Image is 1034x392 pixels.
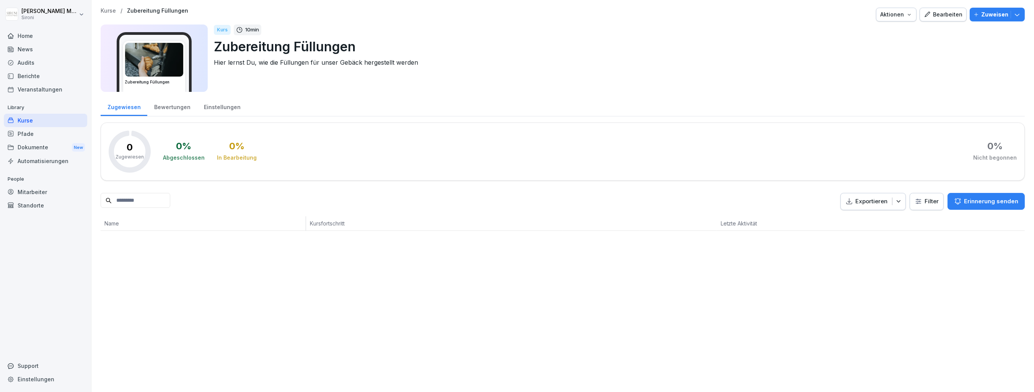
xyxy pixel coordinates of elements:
a: Zubereitung Füllungen [127,8,188,14]
p: [PERSON_NAME] Malec [21,8,77,15]
div: Aktionen [880,10,912,19]
a: Kurse [4,114,87,127]
a: Einstellungen [4,372,87,386]
a: Berichte [4,69,87,83]
div: Filter [915,198,939,205]
p: Erinnerung senden [964,197,1018,206]
img: p05qwohz0o52ysbx64gsjie8.png [125,43,183,77]
button: Aktionen [876,8,917,21]
div: Support [4,359,87,372]
div: In Bearbeitung [217,154,257,162]
a: Einstellungen [197,96,247,116]
a: Zugewiesen [101,96,147,116]
p: Letzte Aktivität [721,219,842,227]
a: Audits [4,56,87,69]
div: Dokumente [4,140,87,155]
button: Exportieren [840,193,906,210]
a: Automatisierungen [4,154,87,168]
p: Name [104,219,302,227]
p: Exportieren [855,197,887,206]
p: Zuweisen [981,10,1008,19]
p: Zugewiesen [116,154,144,160]
a: Mitarbeiter [4,185,87,199]
p: People [4,173,87,185]
p: 0 [127,143,133,152]
a: Home [4,29,87,42]
a: Standorte [4,199,87,212]
p: Sironi [21,15,77,20]
p: 10 min [245,26,259,34]
h3: Zubereitung Füllungen [125,79,184,85]
a: Pfade [4,127,87,140]
div: 0 % [176,142,192,151]
a: DokumenteNew [4,140,87,155]
button: Filter [910,193,943,210]
button: Zuweisen [970,8,1025,21]
p: / [120,8,122,14]
p: Hier lernst Du, wie die Füllungen für unser Gebäck hergestellt werden [214,58,1019,67]
a: Kurse [101,8,116,14]
p: Zubereitung Füllungen [214,37,1019,56]
div: Nicht begonnen [973,154,1017,162]
button: Erinnerung senden [948,193,1025,210]
a: News [4,42,87,56]
div: Abgeschlossen [163,154,205,162]
button: Bearbeiten [920,8,967,21]
div: New [72,143,85,152]
div: Bearbeiten [924,10,962,19]
div: Kurs [214,25,231,35]
div: 0 % [987,142,1003,151]
a: Bewertungen [147,96,197,116]
div: 0 % [229,142,244,151]
p: Kursfortschritt [310,219,559,227]
a: Veranstaltungen [4,83,87,96]
p: Library [4,101,87,114]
